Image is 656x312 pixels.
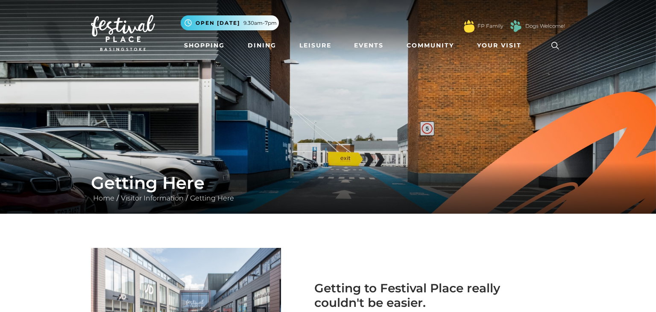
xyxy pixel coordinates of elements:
a: Events [351,38,387,53]
a: Community [403,38,457,53]
a: Shopping [181,38,228,53]
a: Visitor Information [119,194,186,202]
h1: Getting Here [91,173,565,193]
a: Leisure [296,38,335,53]
span: Open [DATE] [196,19,240,27]
a: Dogs Welcome! [525,22,565,30]
a: Getting Here [188,194,236,202]
a: Your Visit [474,38,529,53]
h2: Getting to Festival Place really couldn't be easier. [294,281,507,310]
a: Home [91,194,117,202]
img: Festival Place Logo [91,15,155,51]
span: Your Visit [477,41,521,50]
a: Dining [244,38,280,53]
button: Open [DATE] 9.30am-7pm [181,15,279,30]
a: FP Family [477,22,503,30]
span: 9.30am-7pm [243,19,277,27]
div: / / [85,173,571,203]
